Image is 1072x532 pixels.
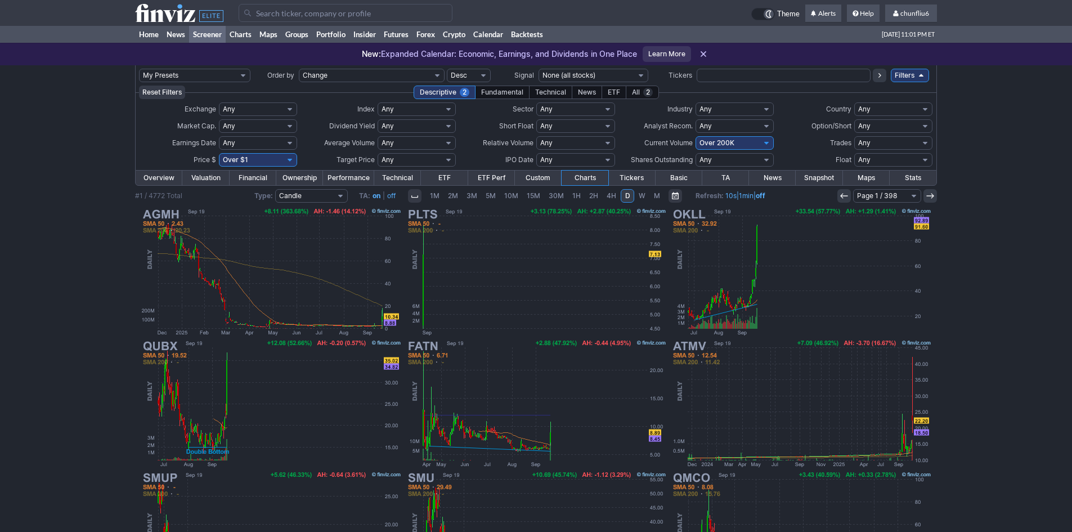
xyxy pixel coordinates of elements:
span: 10M [504,191,518,200]
span: 2H [589,191,598,200]
b: Type: [254,191,273,200]
span: Exchange [185,105,216,113]
span: 5M [486,191,496,200]
a: Crypto [439,26,469,43]
span: Average Volume [324,138,375,147]
span: Theme [777,8,800,20]
span: Trades [830,138,851,147]
a: Ownership [276,171,323,185]
span: | | [696,190,765,202]
span: Earnings Date [172,138,216,147]
span: 15M [527,191,540,200]
a: Futures [380,26,412,43]
a: Performance [323,171,374,185]
a: TA [702,171,749,185]
span: 3M [467,191,477,200]
button: Reset Filters [139,86,185,99]
a: Filters [891,69,929,82]
span: Float [836,155,851,164]
a: Theme [751,8,800,20]
span: Country [826,105,851,113]
a: Charts [226,26,255,43]
img: AGMH - AGM Group Holdings Inc - Stock Price Chart [140,206,403,338]
span: D [625,191,630,200]
b: TA: [359,191,370,200]
a: 10M [500,189,522,203]
a: Custom [515,171,562,185]
a: Maps [255,26,281,43]
span: Tickers [669,71,692,79]
a: ETF [421,171,468,185]
b: Refresh: [696,191,724,200]
span: M [654,191,660,200]
a: off [756,191,765,200]
a: News [163,26,189,43]
span: Index [357,105,375,113]
img: PLTS - Platinum Analytics Cayman Ltd - Stock Price Chart [405,206,668,338]
a: Portfolio [312,26,349,43]
span: Short Float [499,122,533,130]
a: 15M [523,189,544,203]
span: Option/Short [811,122,851,130]
div: Technical [529,86,572,99]
span: Signal [514,71,534,79]
a: Valuation [182,171,229,185]
div: Fundamental [475,86,530,99]
a: Screener [189,26,226,43]
a: Learn More [643,46,691,62]
a: Backtests [507,26,547,43]
span: Current Volume [644,138,693,147]
a: 4H [603,189,620,203]
span: Sector [513,105,533,113]
a: Maps [843,171,890,185]
span: Price $ [194,155,216,164]
button: Range [669,189,682,203]
span: | [383,191,385,200]
img: OKLL - Defiance Daily Target 2x Long OKLO ETF - Stock Price Chart [670,206,933,338]
a: chunfliu6 [885,5,937,23]
span: Market Cap. [177,122,216,130]
button: Interval [408,189,421,203]
span: 30M [549,191,564,200]
span: [DATE] 11:01 PM ET [882,26,935,43]
span: IPO Date [505,155,533,164]
a: Basic [656,171,702,185]
div: ETF [602,86,626,99]
a: Financial [230,171,276,185]
a: 2H [585,189,602,203]
div: News [572,86,602,99]
input: Search [239,4,452,22]
div: Descriptive [414,86,476,99]
a: News [749,171,796,185]
span: Shares Outstanding [631,155,693,164]
span: Target Price [337,155,375,164]
span: Analyst Recom. [644,122,693,130]
a: Snapshot [796,171,842,185]
a: Help [847,5,880,23]
a: 3M [463,189,481,203]
span: 4H [607,191,616,200]
span: Dividend Yield [329,122,375,130]
span: Industry [667,105,693,113]
a: 5M [482,189,500,203]
div: All [626,86,659,99]
a: on [373,191,380,200]
a: ETF Perf [468,171,515,185]
img: QUBX - Tradr 2X Long QUBT Daily ETF - Stock Price Chart [140,338,403,470]
img: ATMV - AlphaVest Acquisition Corp - Stock Price Chart [670,338,933,470]
a: Tickers [608,171,655,185]
a: Forex [412,26,439,43]
a: 10s [725,191,737,200]
a: Home [135,26,163,43]
span: New: [362,49,381,59]
a: Alerts [805,5,841,23]
span: W [639,191,645,200]
div: #1 / 4772 Total [135,190,182,202]
span: 1H [572,191,581,200]
a: Calendar [469,26,507,43]
p: Expanded Calendar: Economic, Earnings, and Dividends in One Place [362,48,637,60]
a: W [635,189,649,203]
a: Stats [890,171,936,185]
span: chunfliu6 [900,9,929,17]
